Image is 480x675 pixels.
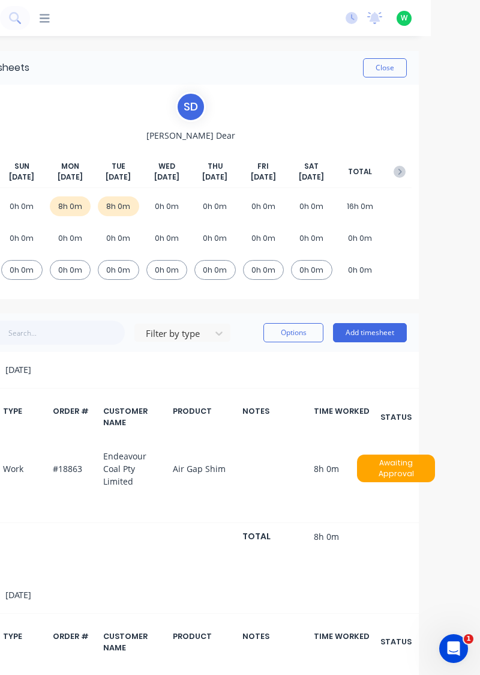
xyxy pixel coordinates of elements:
div: [DATE] [5,363,407,377]
div: 0h 0m [1,260,43,280]
span: [DATE] [106,172,131,183]
span: MON [61,161,79,172]
div: 0h 0m [243,196,284,216]
div: TIME WORKED [314,631,379,653]
span: [DATE] [9,172,34,183]
span: [DATE] [299,172,324,183]
span: [DATE] [58,172,83,183]
div: 16h 0m [340,196,381,216]
span: SAT [304,161,319,172]
div: 0h 0m [146,260,188,280]
div: 0h 0m [243,228,284,248]
div: 0h 0m [291,260,332,280]
div: PRODUCT [173,405,236,428]
div: CUSTOMER NAME [103,631,166,653]
span: TUE [112,161,125,172]
button: Add timesheet [333,323,407,342]
div: 0h 0m [291,228,332,248]
div: 0h 0m [291,196,332,216]
span: W [401,13,407,23]
div: 0h 0m [98,228,139,248]
div: STATUS [385,405,407,428]
input: Search... [8,321,125,345]
div: S D [176,92,206,122]
span: [DATE] [251,172,276,183]
div: 0h 0m [194,196,236,216]
div: 0h 0m [50,260,91,280]
span: 1 [464,634,473,644]
span: TOTAL [348,166,372,177]
div: ORDER # [53,631,96,653]
div: 8h 0m [98,196,139,216]
div: 0h 0m [146,196,188,216]
span: [DATE] [202,172,227,183]
span: SUN [14,161,29,172]
div: 0h 0m [194,228,236,248]
div: 0h 0m [243,260,284,280]
div: Awaiting Approval [357,455,435,482]
button: Options [263,323,323,342]
span: THU [208,161,223,172]
span: WED [158,161,175,172]
div: 8h 0m [50,196,91,216]
button: Close [363,58,407,77]
div: 0h 0m [98,260,139,280]
div: 0h 0m [50,228,91,248]
div: 0h 0m [340,228,381,248]
div: 0h 0m [146,228,188,248]
div: TIME WORKED [314,405,379,428]
div: ORDER # [53,405,96,428]
div: STATUS [385,631,407,653]
iframe: Intercom live chat [439,634,468,663]
span: FRI [257,161,269,172]
div: 0h 0m [1,228,43,248]
div: PRODUCT [173,631,236,653]
div: 0h 0m [340,260,381,280]
span: [DATE] [154,172,179,183]
div: TYPE [3,631,46,653]
div: [DATE] [5,589,407,602]
div: NOTES [242,631,307,653]
div: NOTES [242,405,307,428]
div: CUSTOMER NAME [103,405,166,428]
div: 0h 0m [1,196,43,216]
div: 0h 0m [194,260,236,280]
span: [PERSON_NAME] Dear [146,129,235,142]
div: TYPE [3,405,46,428]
